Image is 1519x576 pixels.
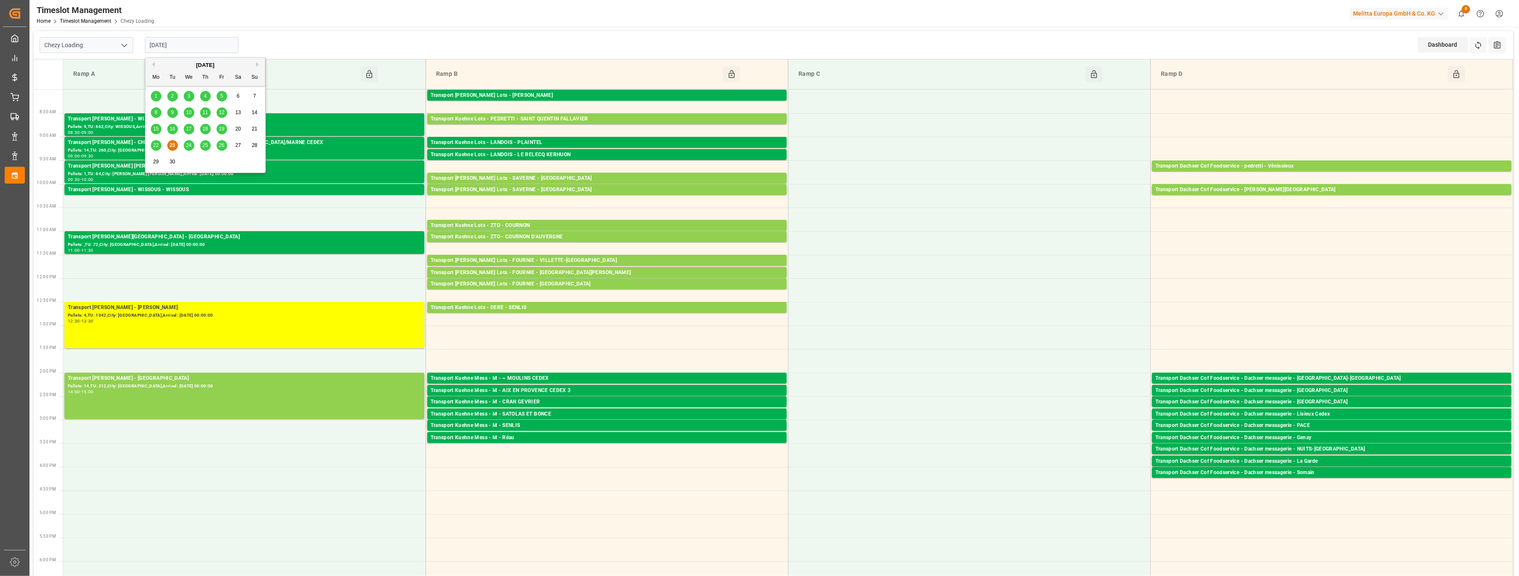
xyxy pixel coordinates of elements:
[171,93,174,99] span: 2
[151,107,161,118] div: Choose Monday, September 8th, 2025
[148,88,263,170] div: month 2025-09
[431,233,783,241] div: Transport Kuehne Lots - ZTO - COURNON D'AUVERGNE
[60,18,111,24] a: Timeslot Management
[431,139,783,147] div: Transport Kuehne Lots - LANDOIS - PLAINTEL
[235,142,241,148] span: 27
[81,319,94,323] div: 13:30
[151,91,161,101] div: Choose Monday, September 1st, 2025
[68,147,421,154] div: Pallets: 14,TU: 260,City: [GEOGRAPHIC_DATA]/MARNE CEDEX,Arrival: [DATE] 00:00:00
[431,230,783,237] div: Pallets: 4,TU: 574,City: [GEOGRAPHIC_DATA],Arrival: [DATE] 00:00:00
[202,142,208,148] span: 25
[68,178,80,181] div: 09:30
[68,312,421,319] div: Pallets: 4,TU: 1042,City: [GEOGRAPHIC_DATA],Arrival: [DATE] 00:00:00
[431,406,783,413] div: Pallets: ,TU: 36,City: CRAN GEVRIER,Arrival: [DATE] 00:00:00
[431,398,783,406] div: Transport Kuehne Mess - M - CRAN GEVRIER
[68,233,421,241] div: Transport [PERSON_NAME][GEOGRAPHIC_DATA] - [GEOGRAPHIC_DATA]
[233,72,244,83] div: Sa
[40,345,56,350] span: 1:30 PM
[1155,434,1508,442] div: Transport Dachser Cof Foodservice - Dachser messagerie - Genay
[118,39,130,52] button: open menu
[252,126,257,132] span: 21
[184,124,194,134] div: Choose Wednesday, September 17th, 2025
[1157,66,1448,82] div: Ramp D
[200,91,211,101] div: Choose Thursday, September 4th, 2025
[167,72,178,83] div: Tu
[235,109,241,115] span: 13
[68,154,80,158] div: 09:00
[68,162,421,171] div: Transport [PERSON_NAME] [PERSON_NAME] [PERSON_NAME]
[186,142,191,148] span: 24
[204,93,207,99] span: 4
[235,126,241,132] span: 20
[431,421,783,430] div: Transport Kuehne Mess - M - SENLIS
[40,157,56,161] span: 9:30 AM
[253,93,256,99] span: 7
[169,142,175,148] span: 23
[37,180,56,185] span: 10:00 AM
[249,107,260,118] div: Choose Sunday, September 14th, 2025
[217,72,227,83] div: Fr
[68,383,421,390] div: Pallets: 14,TU: 212,City: [GEOGRAPHIC_DATA],Arrival: [DATE] 00:00:00
[217,91,227,101] div: Choose Friday, September 5th, 2025
[167,157,178,167] div: Choose Tuesday, September 30th, 2025
[145,37,238,53] input: DD-MM-YYYY
[37,4,154,16] div: Timeslot Management
[167,124,178,134] div: Choose Tuesday, September 16th, 2025
[153,142,158,148] span: 22
[40,463,56,468] span: 4:00 PM
[233,91,244,101] div: Choose Saturday, September 6th, 2025
[81,390,94,394] div: 15:00
[151,157,161,167] div: Choose Monday, September 29th, 2025
[1471,4,1490,23] button: Help Center
[81,131,94,134] div: 09:00
[186,109,191,115] span: 10
[219,126,224,132] span: 19
[200,107,211,118] div: Choose Thursday, September 11th, 2025
[68,115,421,123] div: Transport [PERSON_NAME] - WISSOUS - WISSOUS
[150,62,155,67] button: Previous Month
[217,140,227,151] div: Choose Friday, September 26th, 2025
[68,319,80,323] div: 12:30
[81,248,94,252] div: 11:30
[169,159,175,165] span: 30
[1155,453,1508,461] div: Pallets: 1,TU: 23,City: NUITS-[GEOGRAPHIC_DATA],Arrival: [DATE] 00:00:00
[37,227,56,232] span: 11:00 AM
[68,374,421,383] div: Transport [PERSON_NAME] - [GEOGRAPHIC_DATA]
[431,174,783,183] div: Transport [PERSON_NAME] Lots - SAVERNE - [GEOGRAPHIC_DATA]
[81,154,94,158] div: 09:30
[1452,4,1471,23] button: show 8 new notifications
[795,66,1085,82] div: Ramp C
[256,62,261,67] button: Next Month
[202,109,208,115] span: 11
[145,61,265,69] div: [DATE]
[1155,171,1508,178] div: Pallets: 2,TU: ,City: [GEOGRAPHIC_DATA],Arrival: [DATE] 00:00:00
[233,124,244,134] div: Choose Saturday, September 20th, 2025
[1155,387,1508,395] div: Transport Dachser Cof Foodservice - Dachser messagerie - [GEOGRAPHIC_DATA]
[40,440,56,444] span: 3:30 PM
[1155,194,1508,201] div: Pallets: 7,TU: 88,City: [GEOGRAPHIC_DATA],Arrival: [DATE] 00:00:00
[1155,374,1508,383] div: Transport Dachser Cof Foodservice - Dachser messagerie - [GEOGRAPHIC_DATA]-[GEOGRAPHIC_DATA]
[1155,469,1508,477] div: Transport Dachser Cof Foodservice - Dachser messagerie - Somain
[80,178,81,181] div: -
[167,107,178,118] div: Choose Tuesday, September 9th, 2025
[431,434,783,442] div: Transport Kuehne Mess - M - Réau
[167,140,178,151] div: Choose Tuesday, September 23rd, 2025
[431,269,783,277] div: Transport [PERSON_NAME] Lots - FOURNIE - [GEOGRAPHIC_DATA][PERSON_NAME]
[431,304,783,312] div: Transport Kuehne Lots - DERE - SENLIS
[68,390,80,394] div: 14:00
[431,430,783,437] div: Pallets: ,TU: 301,City: [GEOGRAPHIC_DATA],Arrival: [DATE] 00:00:00
[186,126,191,132] span: 17
[431,312,783,319] div: Pallets: 1,TU: 209,City: [GEOGRAPHIC_DATA],Arrival: [DATE] 00:00:00
[249,140,260,151] div: Choose Sunday, September 28th, 2025
[37,251,56,256] span: 11:30 AM
[431,221,783,230] div: Transport Kuehne Lots - ZTO - COURNON
[1155,466,1508,473] div: Pallets: 1,TU: 15,City: [GEOGRAPHIC_DATA],Arrival: [DATE] 00:00:00
[237,93,240,99] span: 6
[40,37,133,53] input: Type to search/select
[40,487,56,491] span: 4:30 PM
[431,183,783,190] div: Pallets: 1,TU: 56,City: [GEOGRAPHIC_DATA],Arrival: [DATE] 00:00:00
[431,256,783,265] div: Transport [PERSON_NAME] Lots - FOURNIE - VILLETTE-[GEOGRAPHIC_DATA]
[153,159,158,165] span: 29
[252,142,257,148] span: 28
[80,319,81,323] div: -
